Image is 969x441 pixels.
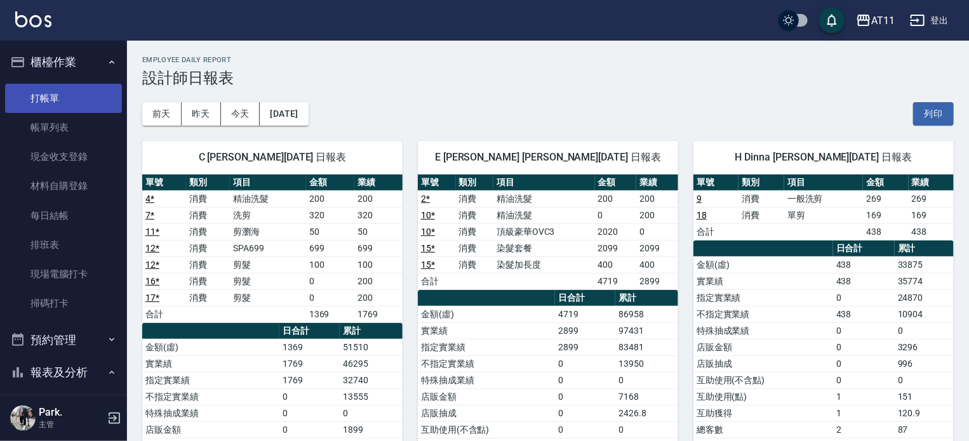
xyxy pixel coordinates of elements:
[456,256,494,273] td: 消費
[186,289,230,306] td: 消費
[142,56,954,64] h2: Employee Daily Report
[909,207,954,223] td: 169
[418,372,555,388] td: 特殊抽成業績
[555,290,615,306] th: 日合計
[433,151,663,164] span: E [PERSON_NAME] [PERSON_NAME][DATE] 日報表
[354,273,403,289] td: 200
[142,306,186,322] td: 合計
[615,290,678,306] th: 累計
[555,355,615,372] td: 0
[39,419,104,430] p: 主管
[895,256,954,273] td: 33875
[493,207,595,223] td: 精油洗髮
[693,339,833,355] td: 店販金額
[142,102,182,126] button: 前天
[909,223,954,240] td: 438
[15,11,51,27] img: Logo
[636,256,678,273] td: 400
[636,273,678,289] td: 2899
[833,273,895,289] td: 438
[186,256,230,273] td: 消費
[354,306,403,322] td: 1769
[142,174,403,323] table: a dense table
[636,223,678,240] td: 0
[306,306,354,322] td: 1369
[306,174,354,191] th: 金額
[693,355,833,372] td: 店販抽成
[5,394,122,423] a: 報表目錄
[636,174,678,191] th: 業績
[340,355,403,372] td: 46295
[230,240,306,256] td: SPA699
[833,289,895,306] td: 0
[260,102,308,126] button: [DATE]
[895,306,954,322] td: 10904
[833,421,895,438] td: 2
[555,421,615,438] td: 0
[5,356,122,389] button: 報表及分析
[354,174,403,191] th: 業績
[142,174,186,191] th: 單號
[306,223,354,240] td: 50
[693,306,833,322] td: 不指定實業績
[833,240,895,257] th: 日合計
[418,405,555,421] td: 店販抽成
[306,207,354,223] td: 320
[456,223,494,240] td: 消費
[354,240,403,256] td: 699
[418,339,555,355] td: 指定實業績
[555,388,615,405] td: 0
[279,388,340,405] td: 0
[693,273,833,289] td: 實業績
[615,388,678,405] td: 7168
[784,174,863,191] th: 項目
[279,405,340,421] td: 0
[5,230,122,260] a: 排班表
[895,372,954,388] td: 0
[595,207,637,223] td: 0
[340,323,403,339] th: 累計
[221,102,260,126] button: 今天
[340,372,403,388] td: 32740
[418,355,555,372] td: 不指定實業績
[693,405,833,421] td: 互助獲得
[418,306,555,322] td: 金額(虛)
[186,190,230,207] td: 消費
[142,355,279,372] td: 實業績
[833,355,895,372] td: 0
[895,355,954,372] td: 996
[340,421,403,438] td: 1899
[833,339,895,355] td: 0
[456,174,494,191] th: 類別
[279,421,340,438] td: 0
[279,372,340,388] td: 1769
[306,256,354,273] td: 100
[39,406,104,419] h5: Park.
[186,223,230,240] td: 消費
[186,273,230,289] td: 消費
[595,240,637,256] td: 2099
[871,13,895,29] div: AT11
[230,256,306,273] td: 剪髮
[354,289,403,306] td: 200
[784,207,863,223] td: 單剪
[230,289,306,306] td: 剪髮
[493,174,595,191] th: 項目
[456,190,494,207] td: 消費
[418,174,678,290] table: a dense table
[738,207,784,223] td: 消費
[306,273,354,289] td: 0
[833,322,895,339] td: 0
[5,201,122,230] a: 每日結帳
[354,256,403,273] td: 100
[693,174,954,240] table: a dense table
[10,405,36,431] img: Person
[142,388,279,405] td: 不指定實業績
[693,174,738,191] th: 單號
[697,210,707,220] a: 18
[186,174,230,191] th: 類別
[354,207,403,223] td: 320
[615,339,678,355] td: 83481
[615,421,678,438] td: 0
[493,223,595,240] td: 頂級豪華OVC3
